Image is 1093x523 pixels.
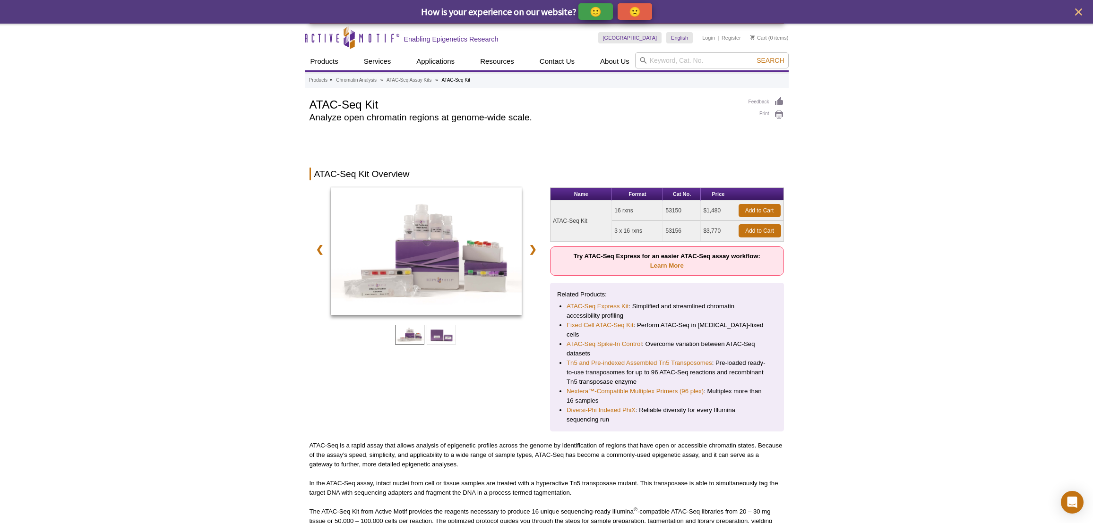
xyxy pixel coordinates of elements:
a: ATAC-Seq Spike-In Control [567,339,642,349]
a: ATAC-Seq Express Kit [567,302,628,311]
p: Related Products: [557,290,777,299]
a: Nextera™-Compatible Multiplex Primers (96 plex) [567,387,704,396]
a: About Us [594,52,635,70]
td: $3,770 [701,221,736,241]
h2: Analyze open chromatin regions at genome-wide scale. [310,113,739,122]
p: ATAC-Seq is a rapid assay that allows analysis of epigenetic profiles across the genome by identi... [310,441,784,469]
strong: Try ATAC-Seq Express for an easier ATAC-Seq assay workflow: [574,253,760,269]
a: ATAC-Seq Kit [331,187,522,318]
a: Tn5 and Pre-indexed Assembled Tn5 Transposomes [567,358,712,368]
a: Services [358,52,397,70]
a: Feedback [749,97,784,107]
span: How is your experience on our website? [421,6,577,17]
li: : Perform ATAC-Seq in [MEDICAL_DATA]-fixed cells [567,321,767,339]
input: Keyword, Cat. No. [635,52,789,68]
a: Cart [750,34,767,41]
a: Print [749,110,784,120]
th: Price [701,188,736,201]
sup: ® [634,506,637,512]
a: Products [305,52,344,70]
h2: Enabling Epigenetics Research [404,35,499,43]
a: Add to Cart [739,224,781,237]
a: Resources [474,52,520,70]
a: Learn More [650,262,684,269]
a: ATAC-Seq Assay Kits [387,76,431,84]
th: Format [612,188,663,201]
td: $1,480 [701,201,736,221]
a: Contact Us [534,52,580,70]
a: English [666,32,693,43]
td: 53150 [663,201,701,221]
li: : Pre-loaded ready-to-use transposomes for up to 96 ATAC-Seq reactions and recombinant Tn5 transp... [567,358,767,387]
a: Applications [411,52,460,70]
a: Diversi-Phi Indexed PhiX [567,405,636,415]
img: ATAC-Seq Kit [331,187,522,315]
button: Search [754,56,787,65]
a: Add to Cart [739,204,781,217]
p: In the ATAC-Seq assay, intact nuclei from cell or tissue samples are treated with a hyperactive T... [310,479,784,498]
li: » [330,77,333,83]
h2: ATAC-Seq Kit Overview [310,168,784,180]
a: Login [702,34,715,41]
span: Search [757,57,784,64]
td: 53156 [663,221,701,241]
a: Register [722,34,741,41]
p: 🙂 [590,6,602,17]
img: Your Cart [750,35,755,40]
th: Cat No. [663,188,701,201]
td: 16 rxns [612,201,663,221]
li: ATAC-Seq Kit [441,77,470,83]
div: Open Intercom Messenger [1061,491,1084,514]
li: : Overcome variation between ATAC-Seq datasets [567,339,767,358]
td: ATAC-Seq Kit [551,201,612,241]
li: : Multiplex more than 16 samples [567,387,767,405]
a: [GEOGRAPHIC_DATA] [598,32,662,43]
h1: ATAC-Seq Kit [310,97,739,111]
li: : Reliable diversity for every Illumina sequencing run [567,405,767,424]
li: : Simplified and streamlined chromatin accessibility profiling [567,302,767,321]
a: ❯ [523,238,543,260]
a: Fixed Cell ATAC-Seq Kit [567,321,634,330]
a: Chromatin Analysis [336,76,377,84]
a: Products [309,76,327,84]
td: 3 x 16 rxns [612,221,663,241]
a: ❮ [310,238,330,260]
p: 🙁 [629,6,641,17]
li: » [435,77,438,83]
th: Name [551,188,612,201]
li: (0 items) [750,32,789,43]
li: | [718,32,719,43]
button: close [1073,6,1084,18]
li: » [380,77,383,83]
